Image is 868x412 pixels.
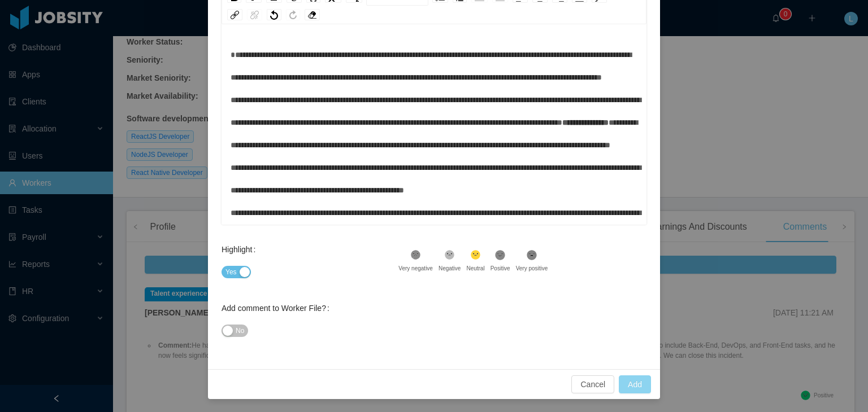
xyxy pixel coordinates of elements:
label: Highlight [222,245,260,254]
div: rdw-remove-control [302,9,322,20]
div: Positive [491,264,510,273]
div: Undo [267,9,281,20]
button: Cancel [571,375,614,393]
span: Yes [225,266,237,278]
div: rdw-link-control [225,9,264,20]
div: Redo [286,9,300,20]
div: Neutral [466,264,484,273]
div: Unlink [247,9,262,20]
div: rdw-editor [231,43,638,241]
div: Remove [305,9,320,20]
div: Very positive [516,264,548,273]
label: Add comment to Worker File? [222,304,334,313]
div: Very negative [398,264,433,273]
button: Add comment to Worker File? [222,325,248,337]
span: No [236,325,244,336]
div: rdw-history-control [264,9,302,20]
button: Add [619,375,651,393]
div: Negative [439,264,461,273]
div: Link [227,9,242,20]
button: Highlight [222,266,251,278]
